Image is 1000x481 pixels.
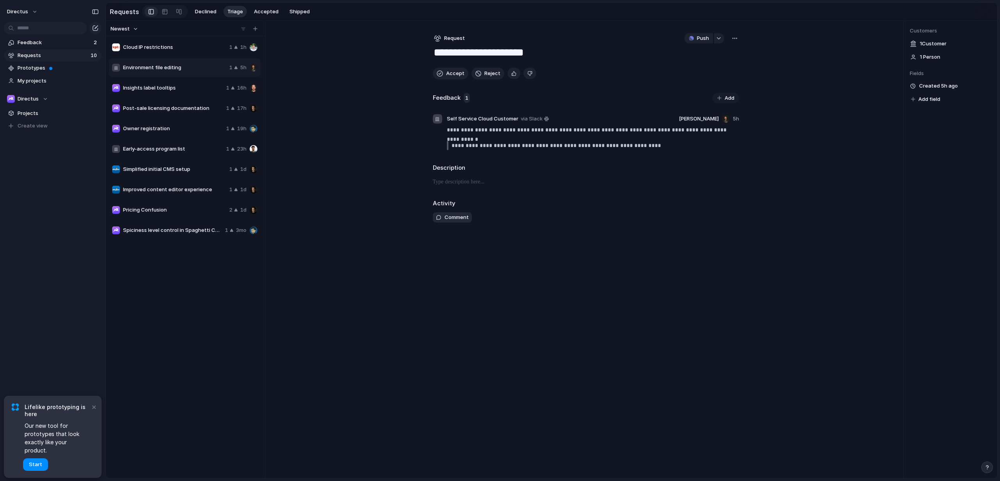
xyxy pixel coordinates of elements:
[237,104,246,112] span: 17h
[4,37,102,48] a: Feedback2
[237,145,246,153] span: 23h
[919,82,958,90] span: Created 5h ago
[226,84,229,92] span: 1
[240,64,246,72] span: 5h
[18,39,91,47] span: Feedback
[25,422,90,454] span: Our new tool for prototypes that look exactly like your product.
[733,115,739,123] span: 5h
[123,226,222,234] span: Spiciness level control in Spaghetti Compiler
[697,34,709,42] span: Push
[25,404,90,418] span: Lifelike prototyping is here
[464,93,470,103] span: 1
[223,6,247,18] button: Triage
[110,7,139,16] h2: Requests
[226,125,229,133] span: 1
[229,186,232,194] span: 1
[29,461,42,468] span: Start
[111,25,130,33] span: Newest
[7,8,28,16] span: directus
[684,33,713,43] button: Push
[123,186,226,194] span: Improved content editor experience
[471,68,504,79] button: Reject
[254,8,279,16] span: Accepted
[521,115,543,123] span: via Slack
[236,226,246,234] span: 3mo
[4,62,102,74] a: Prototypes
[240,206,246,214] span: 1d
[123,64,226,72] span: Environment file editing
[920,53,940,61] span: 1 Person
[725,94,734,102] span: Add
[4,120,102,132] button: Create view
[447,115,518,123] span: Self Service Cloud Customer
[237,84,246,92] span: 16h
[94,39,98,47] span: 2
[240,43,246,51] span: 1h
[23,458,48,471] button: Start
[4,108,102,119] a: Projects
[123,206,226,214] span: Pricing Confusion
[910,94,941,104] button: Add field
[18,52,88,59] span: Requests
[229,64,232,72] span: 1
[433,93,461,102] h2: Feedback
[4,93,102,105] button: Directus
[226,145,229,153] span: 1
[4,50,102,61] a: Requests10
[444,34,465,42] span: Request
[4,75,102,87] a: My projects
[237,125,246,133] span: 19h
[191,6,220,18] button: Declined
[433,68,468,79] button: Accept
[433,199,455,208] h2: Activity
[446,70,464,77] span: Accept
[225,226,228,234] span: 1
[123,145,223,153] span: Early-access program list
[18,95,39,103] span: Directus
[920,40,946,48] span: 1 Customer
[240,165,246,173] span: 1d
[445,214,469,221] span: Comment
[433,33,466,43] button: Request
[240,186,246,194] span: 1d
[18,122,48,130] span: Create view
[679,115,719,123] span: [PERSON_NAME]
[18,64,99,72] span: Prototypes
[433,212,472,223] button: Comment
[123,165,226,173] span: Simplified initial CMS setup
[910,70,991,77] span: Fields
[227,8,243,16] span: Triage
[250,6,282,18] button: Accepted
[918,95,940,103] span: Add field
[519,114,550,124] a: via Slack
[123,43,226,51] span: Cloud IP restrictions
[89,402,98,411] button: Dismiss
[433,163,739,172] h2: Description
[229,43,232,51] span: 1
[123,125,223,133] span: Owner registration
[91,52,98,59] span: 10
[123,104,223,112] span: Post-sale licensing documentation
[195,8,216,16] span: Declined
[229,206,232,214] span: 2
[286,6,314,18] button: Shipped
[229,165,232,173] span: 1
[123,84,223,92] span: Insights label tooltips
[18,77,99,85] span: My projects
[4,5,42,18] button: directus
[712,93,739,104] button: Add
[226,104,229,112] span: 1
[910,27,991,35] span: Customers
[109,24,139,34] button: Newest
[484,70,500,77] span: Reject
[18,109,99,117] span: Projects
[289,8,310,16] span: Shipped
